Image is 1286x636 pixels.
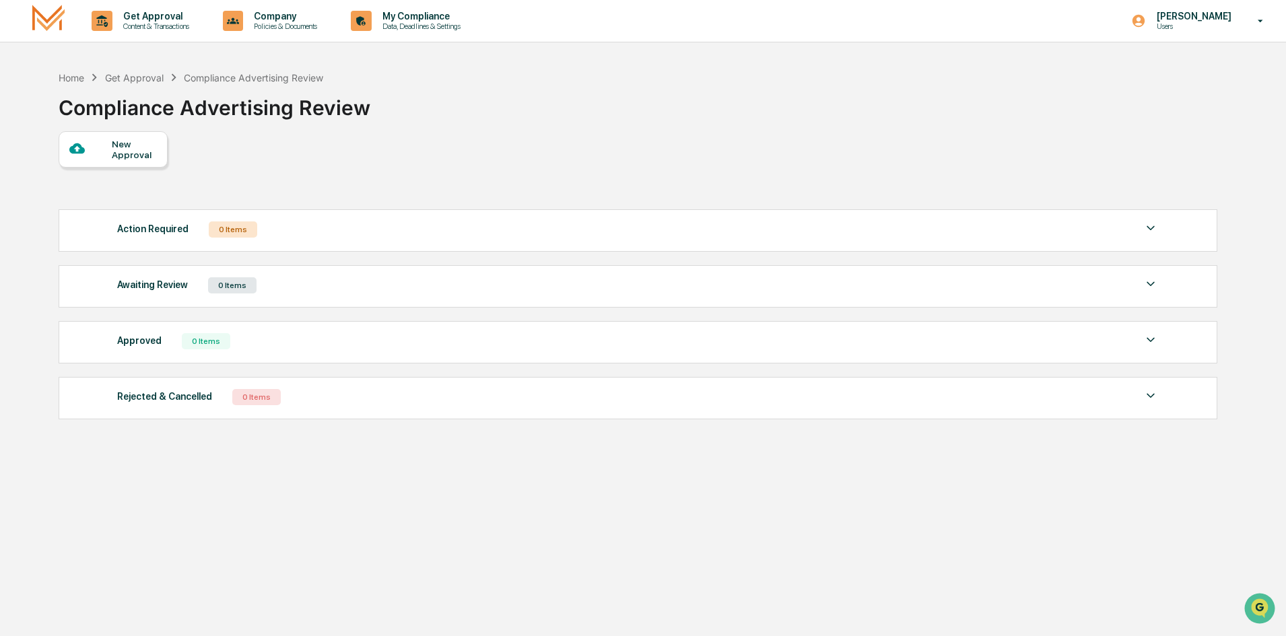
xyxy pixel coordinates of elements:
span: Attestations [111,170,167,183]
p: Data, Deadlines & Settings [372,22,467,31]
div: 0 Items [232,389,281,405]
div: Home [59,72,84,83]
span: Preclearance [27,170,87,183]
p: Get Approval [112,11,196,22]
div: Awaiting Review [117,276,188,293]
div: Compliance Advertising Review [59,85,370,120]
div: Compliance Advertising Review [184,72,323,83]
p: Policies & Documents [243,22,324,31]
p: My Compliance [372,11,467,22]
p: Users [1146,22,1238,31]
button: Start new chat [229,107,245,123]
p: Company [243,11,324,22]
img: logo [32,5,65,36]
div: New Approval [112,139,157,160]
a: 🗄️Attestations [92,164,172,188]
div: Get Approval [105,72,164,83]
iframe: Open customer support [1243,592,1279,628]
div: 🗄️ [98,171,108,182]
p: Content & Transactions [112,22,196,31]
img: caret [1143,276,1159,292]
span: Pylon [134,228,163,238]
div: We're available if you need us! [46,116,170,127]
div: Action Required [117,220,189,238]
div: Approved [117,332,162,349]
a: Powered byPylon [95,227,163,238]
div: 🔎 [13,197,24,207]
div: 0 Items [182,333,230,349]
span: Data Lookup [27,195,85,209]
img: caret [1143,388,1159,404]
img: 1746055101610-c473b297-6a78-478c-a979-82029cc54cd1 [13,103,38,127]
div: 🖐️ [13,171,24,182]
a: 🖐️Preclearance [8,164,92,188]
img: caret [1143,332,1159,348]
img: caret [1143,220,1159,236]
p: How can we help? [13,28,245,50]
a: 🔎Data Lookup [8,190,90,214]
p: [PERSON_NAME] [1146,11,1238,22]
div: 0 Items [208,277,257,293]
div: Rejected & Cancelled [117,388,212,405]
div: 0 Items [209,221,257,238]
div: Start new chat [46,103,221,116]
